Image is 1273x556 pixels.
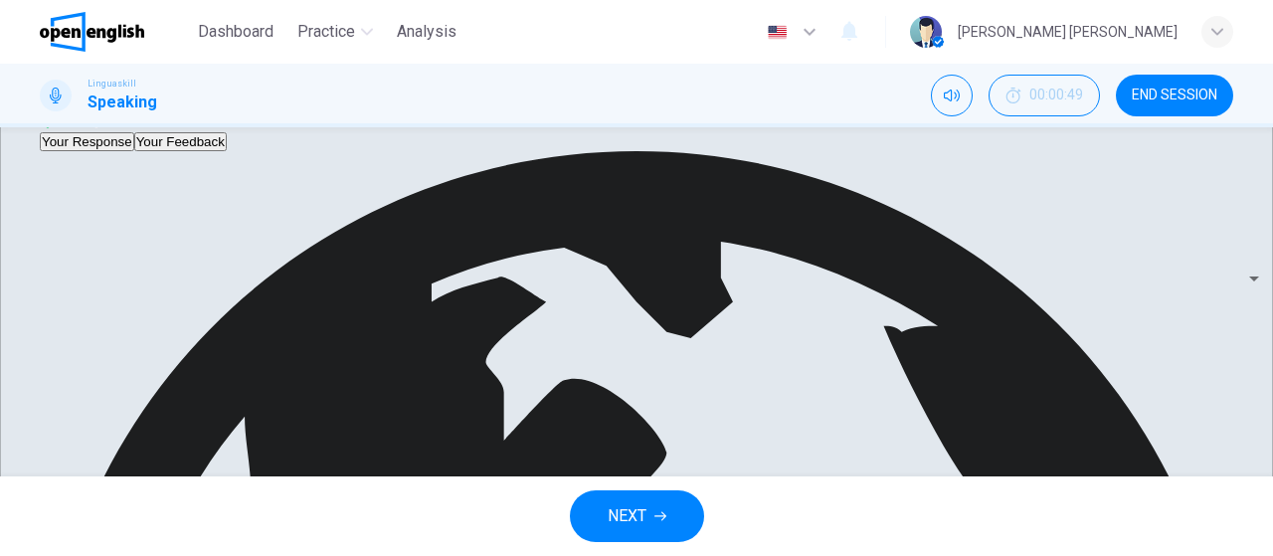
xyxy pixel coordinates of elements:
img: OpenEnglish logo [40,12,144,52]
div: Hide [989,75,1100,116]
a: OpenEnglish logo [40,12,190,52]
div: [PERSON_NAME] [PERSON_NAME] [958,20,1178,44]
span: NEXT [608,502,646,530]
div: basic tabs example [40,132,1233,151]
h1: Speaking [88,91,157,114]
span: Linguaskill [88,77,136,91]
img: en [765,25,790,40]
button: Dashboard [190,14,281,50]
button: NEXT [570,490,704,542]
button: Practice [289,14,381,50]
span: Dashboard [198,20,273,44]
button: END SESSION [1116,75,1233,116]
button: Your Feedback [134,132,227,151]
div: Mute [931,75,973,116]
span: Analysis [397,20,456,44]
button: 00:00:49 [989,75,1100,116]
span: 00:00:49 [1029,88,1083,103]
img: Profile picture [910,16,942,48]
button: Analysis [389,14,464,50]
span: END SESSION [1132,88,1217,103]
span: Practice [297,20,355,44]
button: Your Response [40,132,134,151]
